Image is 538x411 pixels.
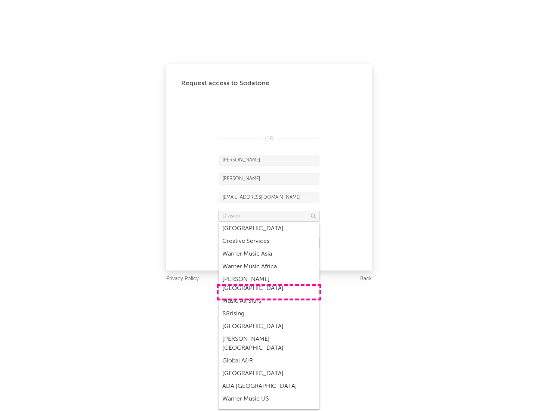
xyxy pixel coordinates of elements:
[219,260,319,273] div: Warner Music Africa
[219,367,319,380] div: [GEOGRAPHIC_DATA]
[219,380,319,393] div: ADA [GEOGRAPHIC_DATA]
[219,173,319,185] input: Last Name
[219,192,319,203] input: Email
[181,79,357,88] div: Request access to Sodatone
[166,274,199,284] a: Privacy Policy
[219,295,319,308] div: Music All Stars
[219,235,319,248] div: Creative Services
[219,135,319,143] div: OR
[219,155,319,166] input: First Name
[219,273,319,295] div: [PERSON_NAME] [GEOGRAPHIC_DATA]
[219,333,319,355] div: [PERSON_NAME] [GEOGRAPHIC_DATA]
[219,355,319,367] div: Global A&R
[219,222,319,235] div: [GEOGRAPHIC_DATA]
[360,274,372,284] a: Back
[219,308,319,320] div: 88rising
[219,393,319,405] div: Warner Music US
[219,211,319,222] input: Division
[219,248,319,260] div: Warner Music Asia
[219,320,319,333] div: [GEOGRAPHIC_DATA]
